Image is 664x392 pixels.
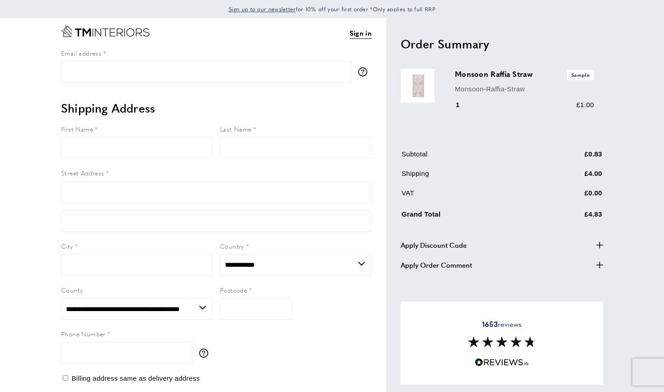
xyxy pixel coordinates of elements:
td: Subtotal [402,149,539,166]
td: £0.83 [540,149,602,166]
button: More information [199,349,213,358]
span: Street Address [61,168,104,177]
h3: Monsoon Raffia Straw [455,69,594,80]
h2: Shipping Address [61,100,372,116]
span: for 10% off your first order *Only applies to full RRP [229,5,435,13]
td: VAT [402,188,539,205]
img: Reviews section [468,336,536,347]
td: £4.83 [540,207,602,227]
p: Monsoon-Raffia-Straw [455,84,594,94]
td: £0.00 [540,188,602,205]
span: County [61,285,83,294]
strong: 1653 [482,319,498,329]
span: Sign up to our newsletter [229,5,296,13]
span: Last Name [220,124,252,133]
span: Postcode [220,285,247,294]
span: Phone Number [61,329,106,338]
span: City [61,241,73,250]
span: Email address [61,48,101,57]
span: First Name [61,124,93,133]
button: More information [358,67,372,76]
img: Monsoon Raffia Straw [401,69,435,103]
span: Billing address same as delivery address [71,374,200,382]
a: Go to Home page [61,25,150,37]
span: £1.00 [576,101,594,109]
a: Sign up to our newsletter [229,5,296,14]
input: Billing address same as delivery address [63,375,68,381]
td: Grand Total [402,207,539,227]
span: Apply Discount Code [401,240,467,250]
div: 1 [455,99,472,110]
span: reviews [482,320,522,329]
span: Apply Order Comment [401,260,472,270]
a: Sign in [350,28,372,39]
span: Sample [567,70,594,80]
span: Country [220,241,244,250]
td: £4.00 [540,168,602,186]
img: Reviews.io 5 stars [475,358,529,367]
h2: Order Summary [401,36,603,52]
td: Shipping [402,168,539,186]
